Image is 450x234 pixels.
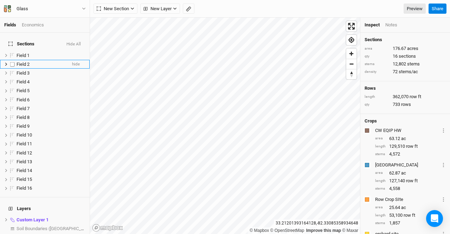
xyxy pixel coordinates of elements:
button: Share [429,4,446,14]
button: Hide All [66,42,81,47]
a: OpenStreetMap [270,228,304,233]
div: Field 1 [17,53,85,58]
a: Mapbox [250,228,269,233]
span: Field 2 [17,62,30,67]
span: Field 12 [17,150,32,156]
div: Field 11 [17,141,85,147]
span: row ft [404,212,415,219]
span: Field 8 [17,115,30,120]
div: area [375,205,386,210]
div: 176.67 [365,45,446,52]
div: 4,558 [375,185,446,192]
div: Field 9 [17,124,85,129]
div: area [375,136,386,141]
button: Enter fullscreen [346,21,356,31]
span: Field 16 [17,185,32,191]
span: Field 14 [17,168,32,173]
span: Sections [8,41,34,47]
div: Custom Layer 1 [17,217,85,223]
span: Field 3 [17,70,30,76]
div: length [375,144,386,149]
div: length [375,213,386,218]
button: Crop Usage [441,195,446,203]
div: 72 [365,69,446,75]
div: area [375,170,386,176]
span: Soil Boundaries ([GEOGRAPHIC_DATA]) [17,226,95,231]
div: Field 16 [17,185,85,191]
button: Zoom out [346,59,356,69]
span: Field 15 [17,177,32,182]
span: New Section [97,5,129,12]
span: ac [401,204,406,211]
button: Reset bearing to north [346,69,356,79]
h4: Sections [365,37,446,43]
div: Open Intercom Messenger [426,210,443,227]
span: New Layer [143,5,172,12]
div: 362,070 [365,94,446,100]
button: Crop Usage [441,126,446,134]
span: row ft [406,143,418,150]
div: Field 5 [17,88,85,94]
div: Notes [385,22,397,28]
div: 62.87 [375,170,446,176]
div: density [365,69,389,75]
div: Field 10 [17,132,85,138]
div: Field 12 [17,150,85,156]
div: 1,857 [375,220,446,226]
div: stems [365,62,389,67]
div: 12,802 [365,61,446,67]
span: Field 9 [17,124,30,129]
span: Field 4 [17,79,30,84]
div: qty [365,102,389,107]
div: length [375,178,386,184]
h4: Layers [4,202,85,216]
h4: Crops [365,118,377,124]
div: stems [375,186,386,191]
span: sections [399,53,416,59]
span: ac [401,135,406,142]
a: Improve this map [306,228,341,233]
a: Preview [404,4,426,14]
div: stems [375,152,386,157]
div: CW EQIP HW [375,127,440,134]
span: Field 6 [17,97,30,102]
div: Field 7 [17,106,85,112]
span: ac [401,170,406,176]
div: Field 4 [17,79,85,85]
div: Inspect [365,22,380,28]
span: row ft [406,178,418,184]
button: Shortcut: M [183,4,194,14]
div: 33.21201393164128 , -82.33085358934648 [274,220,360,227]
span: Custom Layer 1 [17,217,49,222]
a: Fields [4,22,16,27]
span: rows [401,101,411,108]
div: stems [375,221,386,226]
a: Mapbox logo [92,224,123,232]
button: New Layer [140,4,180,14]
span: hide [72,60,80,69]
div: qty [365,54,389,59]
button: Glass [4,5,86,13]
button: Find my location [346,35,356,45]
div: area [365,46,389,51]
span: row ft [410,94,421,100]
div: Field 3 [17,70,85,76]
div: 129,510 [375,143,446,150]
span: Field 7 [17,106,30,111]
span: Field 5 [17,88,30,93]
div: length [365,94,389,100]
span: Field 13 [17,159,32,164]
div: Field 6 [17,97,85,103]
button: Zoom in [346,49,356,59]
div: 53,100 [375,212,446,219]
div: Field 8 [17,115,85,120]
span: Field 10 [17,132,32,138]
span: stems [407,61,420,67]
div: Field 15 [17,177,85,182]
div: Field 13 [17,159,85,165]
